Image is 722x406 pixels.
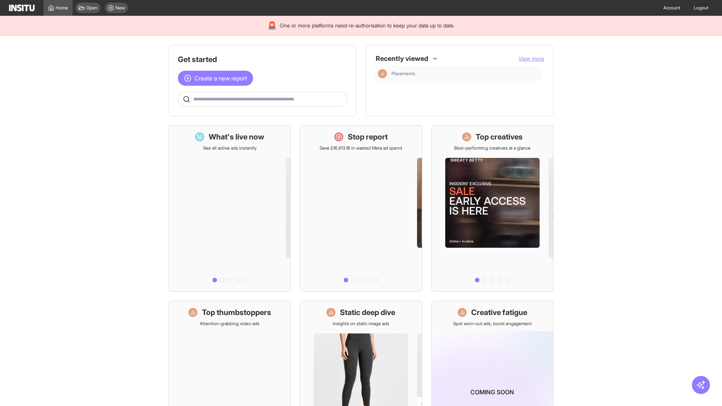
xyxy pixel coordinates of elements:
h1: Top thumbstoppers [202,307,271,318]
p: Attention-grabbing video ads [200,321,259,327]
h1: Static deep dive [340,307,395,318]
span: Placements [391,71,415,77]
span: Open [86,5,97,11]
h1: What's live now [209,132,264,142]
h1: Stop report [348,132,388,142]
p: See all active ads instantly [203,145,256,151]
p: Best-performing creatives at a glance [454,145,531,151]
span: Home [56,5,68,11]
h1: Get started [178,54,347,65]
button: Create a new report [178,71,253,86]
p: Save £16,613.18 in wasted Meta ad spend [320,145,402,151]
a: Stop reportSave £16,613.18 in wasted Meta ad spend [300,125,422,292]
span: Placements [391,71,538,77]
span: One or more platforms need re-authorisation to keep your data up to date. [280,22,455,29]
p: Insights on static image ads [333,321,389,327]
button: View more [519,55,544,62]
span: New [115,5,125,11]
div: 🚨 [267,20,277,31]
span: Create a new report [194,74,247,83]
h1: Top creatives [476,132,523,142]
div: Insights [378,69,387,78]
a: Top creativesBest-performing creatives at a glance [431,125,554,292]
a: What's live nowSee all active ads instantly [168,125,291,292]
img: Logo [9,5,35,11]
